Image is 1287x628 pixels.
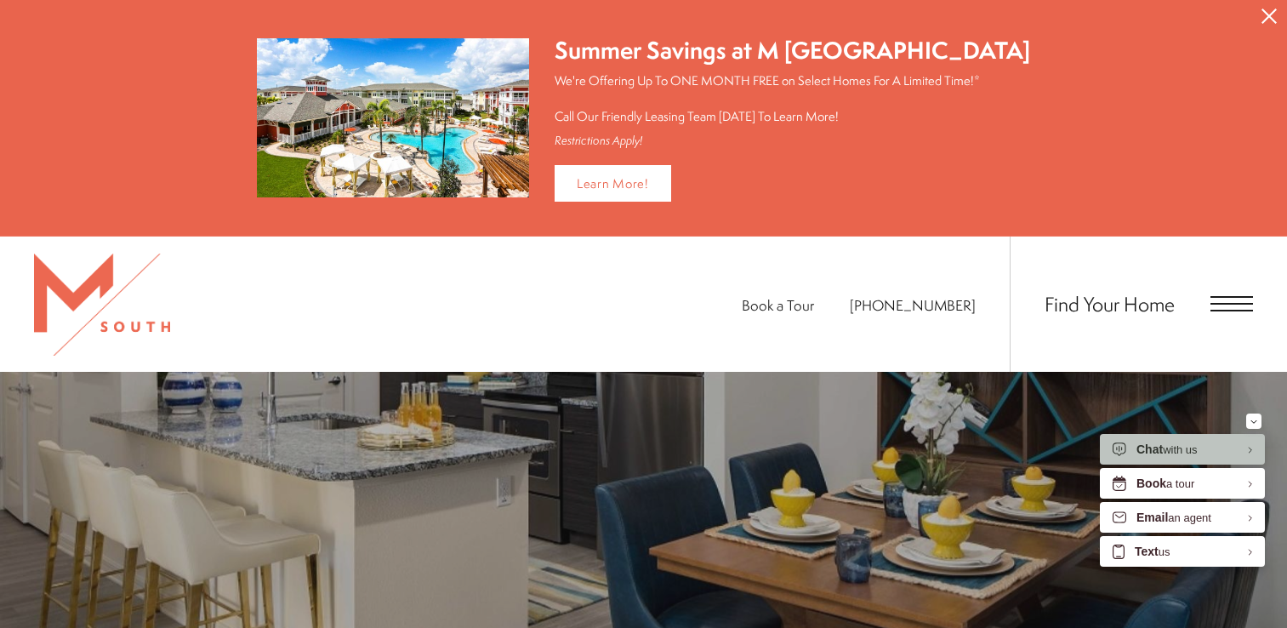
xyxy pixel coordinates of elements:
[34,254,170,356] img: MSouth
[257,38,529,197] img: Summer Savings at M South Apartments
[555,165,671,202] a: Learn More!
[555,34,1030,67] div: Summer Savings at M [GEOGRAPHIC_DATA]
[1045,290,1175,317] a: Find Your Home
[1210,296,1253,311] button: Open Menu
[555,134,1030,148] div: Restrictions Apply!
[742,295,814,315] a: Book a Tour
[555,71,1030,125] p: We're Offering Up To ONE MONTH FREE on Select Homes For A Limited Time!* Call Our Friendly Leasin...
[850,295,976,315] span: [PHONE_NUMBER]
[850,295,976,315] a: Call Us at 813-570-8014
